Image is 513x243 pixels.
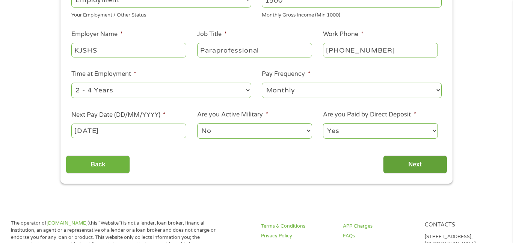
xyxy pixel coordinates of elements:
[66,155,130,174] input: Back
[262,70,310,78] label: Pay Frequency
[71,111,166,119] label: Next Pay Date (DD/MM/YYYY)
[261,232,334,240] a: Privacy Policy
[197,111,268,119] label: Are you Active Military
[47,220,88,226] a: [DOMAIN_NAME]
[343,223,416,230] a: APR Charges
[262,9,442,19] div: Monthly Gross Income (Min 1000)
[343,232,416,240] a: FAQs
[383,155,447,174] input: Next
[197,43,312,57] input: Cashier
[71,43,186,57] input: Walmart
[261,223,334,230] a: Terms & Conditions
[323,43,438,57] input: (231) 754-4010
[425,222,498,229] h4: Contacts
[323,111,416,119] label: Are you Paid by Direct Deposit
[323,30,364,38] label: Work Phone
[71,30,123,38] label: Employer Name
[197,30,227,38] label: Job Title
[71,70,136,78] label: Time at Employment
[71,9,251,19] div: Your Employment / Other Status
[71,124,186,138] input: Use the arrow keys to pick a date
